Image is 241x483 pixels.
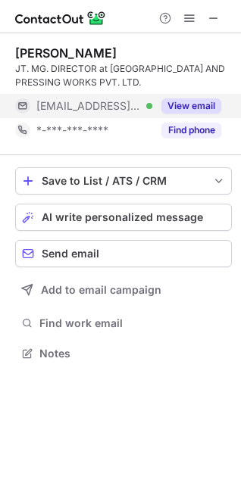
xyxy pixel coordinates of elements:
[41,284,161,296] span: Add to email campaign
[15,240,232,267] button: Send email
[39,316,226,330] span: Find work email
[39,347,226,360] span: Notes
[15,167,232,195] button: save-profile-one-click
[15,62,232,89] div: JT. MG. DIRECTOR at [GEOGRAPHIC_DATA] AND PRESSING WORKS PVT. LTD.
[161,98,221,114] button: Reveal Button
[15,276,232,304] button: Add to email campaign
[15,9,106,27] img: ContactOut v5.3.10
[42,248,99,260] span: Send email
[15,45,117,61] div: [PERSON_NAME]
[36,99,141,113] span: [EMAIL_ADDRESS][DOMAIN_NAME]
[161,123,221,138] button: Reveal Button
[42,211,203,223] span: AI write personalized message
[15,343,232,364] button: Notes
[42,175,205,187] div: Save to List / ATS / CRM
[15,204,232,231] button: AI write personalized message
[15,313,232,334] button: Find work email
